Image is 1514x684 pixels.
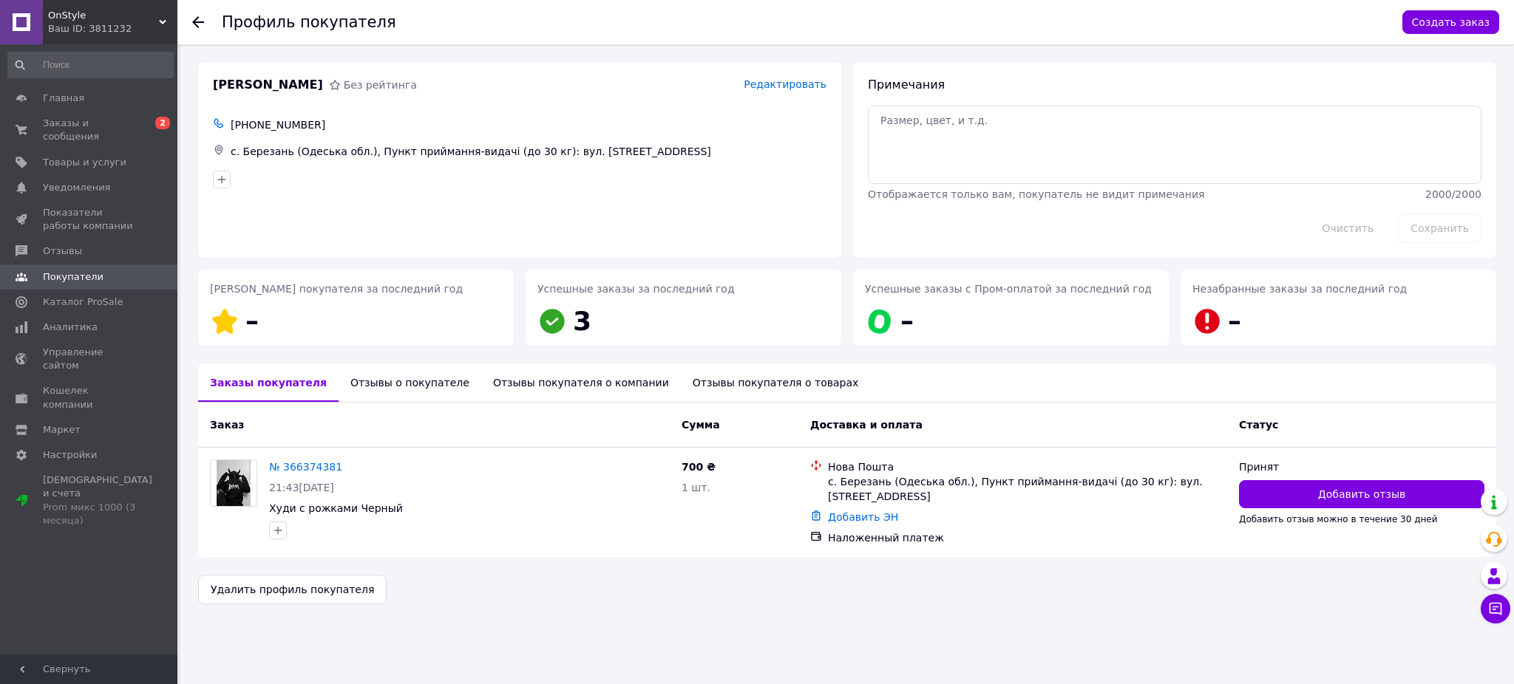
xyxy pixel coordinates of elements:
[155,117,170,129] span: 2
[344,79,417,91] span: Без рейтинга
[48,22,177,35] div: Ваш ID: 3811232
[43,321,98,334] span: Аналитика
[43,92,84,105] span: Главная
[48,9,159,22] span: OnStyle
[828,474,1227,504] div: с. Березань (Одеська обл.), Пункт приймання-видачі (до 30 кг): вул. [STREET_ADDRESS]
[43,244,82,258] span: Отзывы
[1402,10,1499,34] button: Создать заказ
[900,306,914,336] span: –
[217,460,251,506] img: Фото товару
[828,511,898,523] a: Добавить ЭН
[810,419,923,431] span: Доставка и оплата
[43,270,103,284] span: Покупатели
[865,283,1152,295] span: Успешные заказы с Пром-оплатой за последний год
[269,482,334,493] span: 21:43[DATE]
[1318,487,1405,502] span: Добавить отзыв
[210,283,463,295] span: [PERSON_NAME] покупателя за последний год
[339,363,481,402] div: Отзывы о покупателе
[210,419,244,431] span: Заказ
[43,295,123,309] span: Каталог ProSale
[269,461,342,473] a: № 366374381
[828,459,1227,474] div: Нова Пошта
[43,346,137,372] span: Управление сайтом
[43,181,110,194] span: Уведомления
[682,461,716,473] span: 700 ₴
[198,575,387,604] button: Удалить профиль покупателя
[682,419,720,431] span: Сумма
[192,15,204,30] div: Вернуться назад
[1239,419,1278,431] span: Статус
[43,117,137,143] span: Заказы и сообщения
[222,13,396,31] h1: Профиль покупателя
[1239,480,1484,508] button: Добавить отзыв
[7,52,174,78] input: Поиск
[213,77,323,94] span: [PERSON_NAME]
[682,482,710,493] span: 1 шт.
[198,363,339,402] div: Заказы покупателя
[210,459,257,507] a: Фото товару
[43,448,97,462] span: Настройки
[245,306,259,336] span: –
[43,423,81,437] span: Маркет
[1192,283,1407,295] span: Незабранные заказы за последний год
[43,156,126,169] span: Товары и услуги
[228,141,829,162] div: с. Березань (Одеська обл.), Пункт приймання-видачі (до 30 кг): вул. [STREET_ADDRESS]
[1239,514,1438,524] span: Добавить отзыв можно в течение 30 дней
[1239,459,1484,474] div: Принят
[1425,188,1481,200] span: 2000 / 2000
[43,384,137,411] span: Кошелек компании
[43,206,137,233] span: Показатели работы компании
[868,78,945,92] span: Примечания
[481,363,681,402] div: Отзывы покупателя о компании
[828,530,1227,545] div: Наложенный платеж
[681,363,871,402] div: Отзывы покупателя о товарах
[269,502,403,514] a: Худи с рожками Черный
[43,473,152,527] span: [DEMOGRAPHIC_DATA] и счета
[1481,594,1510,623] button: Чат с покупателем
[1228,306,1241,336] span: –
[868,188,1204,200] span: Отображается только вам, покупатель не видит примечания
[228,114,829,135] div: [PHONE_NUMBER]
[573,306,591,336] span: 3
[43,501,152,527] div: Prom микс 1000 (3 месяца)
[744,78,826,90] span: Редактировать
[537,283,735,295] span: Успешные заказы за последний год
